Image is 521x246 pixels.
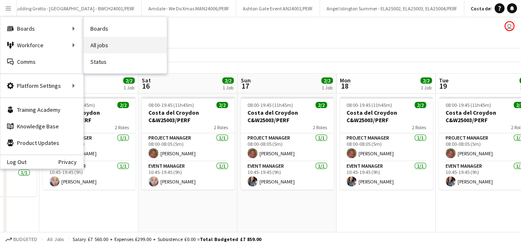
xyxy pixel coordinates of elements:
[241,109,334,124] h3: Costa del Croydon C&W25003/PERF
[124,84,134,91] div: 1 Job
[504,21,514,31] app-user-avatar: Performer Coordinator
[421,84,431,91] div: 1 Job
[0,159,27,165] a: Log Out
[84,37,167,53] a: All jobs
[43,109,136,124] h3: Costa del Croydon C&W25003/PERF
[236,0,320,17] button: Ashton Gate Event AN24001/PERF
[200,236,261,242] span: Total Budgeted £7 859.00
[222,77,234,84] span: 2/2
[420,77,432,84] span: 2/2
[414,102,426,108] span: 2/2
[340,162,433,190] app-card-role: Event Manager1/110:45-19:45 (9h)[PERSON_NAME]
[313,124,327,130] span: 2 Roles
[438,81,448,91] span: 19
[340,77,351,84] span: Mon
[148,102,194,108] span: 08:00-19:45 (11h45m)
[115,124,129,130] span: 2 Roles
[0,118,83,135] a: Knowledge Base
[46,236,65,242] span: All jobs
[322,84,332,91] div: 1 Job
[58,159,83,165] a: Privacy
[321,77,333,84] span: 2/2
[412,124,426,130] span: 2 Roles
[123,77,135,84] span: 2/2
[241,77,251,84] span: Sun
[142,109,235,124] h3: Costa del Croydon C&W25003/PERF
[4,235,39,244] button: Budgeted
[241,97,334,190] app-job-card: 08:00-19:45 (11h45m)2/2Costa del Croydon C&W25003/PERF2 RolesProject Manager1/108:00-08:05 (5m)[P...
[141,81,151,91] span: 16
[84,20,167,37] a: Boards
[142,0,236,17] button: Arndale - We Do Xmas MAN24006/PERF
[223,84,233,91] div: 1 Job
[142,77,151,84] span: Sat
[216,102,228,108] span: 2/2
[117,102,129,108] span: 2/2
[0,37,83,53] div: Workforce
[340,109,433,124] h3: Costa del Croydon C&W25003/PERF
[142,97,235,190] app-job-card: 08:00-19:45 (11h45m)2/2Costa del Croydon C&W25003/PERF2 RolesProject Manager1/108:00-08:05 (5m)[P...
[84,53,167,70] a: Status
[73,236,261,242] div: Salary £7 560.00 + Expenses £299.00 + Subsistence £0.00 =
[241,162,334,190] app-card-role: Event Manager1/110:45-19:45 (9h)[PERSON_NAME]
[247,102,293,108] span: 08:00-19:45 (11h45m)
[0,101,83,118] a: Training Academy
[43,162,136,190] app-card-role: Event Manager1/110:45-19:45 (9h)[PERSON_NAME]
[439,77,448,84] span: Tue
[214,124,228,130] span: 2 Roles
[315,102,327,108] span: 2/2
[0,135,83,151] a: Product Updates
[347,102,392,108] span: 08:00-19:45 (11h45m)
[340,97,433,190] app-job-card: 08:00-19:45 (11h45m)2/2Costa del Croydon C&W25003/PERF2 RolesProject Manager1/108:00-08:05 (5m)[P...
[241,133,334,162] app-card-role: Project Manager1/108:00-08:05 (5m)[PERSON_NAME]
[142,162,235,190] app-card-role: Event Manager1/110:45-19:45 (9h)[PERSON_NAME]
[320,0,464,17] button: Angel Islington Summer - ELA25002, ELA25003, ELA25004/PERF
[13,236,37,242] span: Budgeted
[0,20,83,37] div: Boards
[0,53,83,70] a: Comms
[0,77,83,94] div: Platform Settings
[340,133,433,162] app-card-role: Project Manager1/108:00-08:05 (5m)[PERSON_NAME]
[43,97,136,190] app-job-card: 08:00-19:45 (11h45m)2/2Costa del Croydon C&W25003/PERF2 RolesProject Manager1/108:00-08:05 (5m)[P...
[240,81,251,91] span: 17
[142,133,235,162] app-card-role: Project Manager1/108:00-08:05 (5m)[PERSON_NAME]
[43,133,136,162] app-card-role: Project Manager1/108:00-08:05 (5m)[PERSON_NAME]
[339,81,351,91] span: 18
[446,102,491,108] span: 08:00-19:45 (11h45m)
